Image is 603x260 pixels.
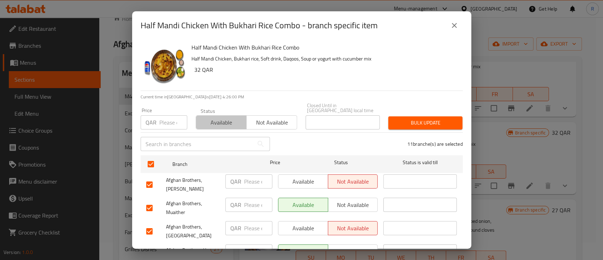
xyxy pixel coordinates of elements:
p: 11 branche(s) are selected [407,140,463,148]
span: Afghan Brothers, [PERSON_NAME] [166,176,220,193]
span: Branch [172,160,246,169]
p: Current time in [GEOGRAPHIC_DATA] is [DATE] 4:26:00 PM [141,94,463,100]
input: Please enter price [244,244,272,259]
h6: Half Mandi Chicken With Bukhari Rice Combo [191,42,457,52]
span: Not available [331,223,375,233]
button: Available [278,198,328,212]
img: Half Mandi Chicken With Bukhari Rice Combo [141,42,186,88]
span: Available [199,117,244,128]
button: Available [196,115,247,129]
span: Available [281,177,325,187]
h6: 32 QAR [194,65,457,75]
input: Please enter price [244,221,272,235]
span: Available [281,223,325,233]
p: QAR [146,118,156,127]
p: QAR [230,224,241,232]
span: Available [281,247,325,257]
span: Available [281,200,325,210]
span: Afghan Brothers, Muaither [166,199,220,217]
span: Not available [331,177,375,187]
span: Status [304,158,378,167]
button: Available [278,174,328,189]
input: Please enter price [244,198,272,212]
p: QAR [230,201,241,209]
span: Status is valid till [383,158,457,167]
span: Not available [331,200,375,210]
input: Search in branches [141,137,254,151]
button: Available [278,244,328,259]
input: Please enter price [159,115,187,129]
button: Not available [328,174,378,189]
h2: Half Mandi Chicken With Bukhari Rice Combo - branch specific item [141,20,378,31]
p: QAR [230,247,241,256]
span: Bulk update [394,119,457,127]
span: Not available [249,117,294,128]
button: Not available [328,198,378,212]
p: Half Mandi Chicken, Bukhari rice, Soft drink, Daqoos, Soup or yogurt with cucumber mix [191,54,457,63]
button: Not available [246,115,297,129]
span: Price [252,158,298,167]
button: Available [278,221,328,235]
p: QAR [230,177,241,186]
button: Bulk update [388,116,462,129]
button: Not available [328,221,378,235]
button: Not available [328,244,378,259]
span: Afghan Brothers, [GEOGRAPHIC_DATA] [166,223,220,240]
button: close [446,17,463,34]
input: Please enter price [244,174,272,189]
span: Not available [331,247,375,257]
